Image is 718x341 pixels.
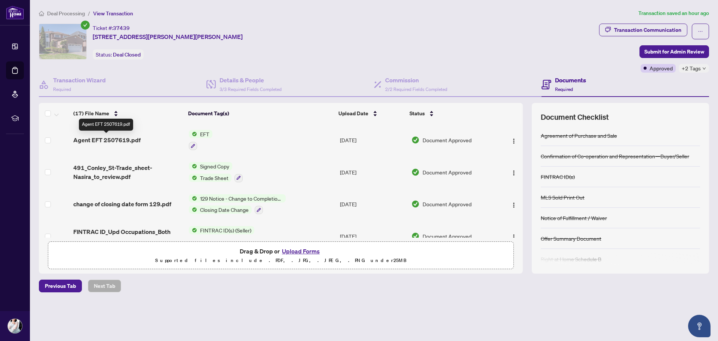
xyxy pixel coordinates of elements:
button: Previous Tab [39,280,82,292]
img: logo [6,6,24,19]
li: / [88,9,90,18]
td: [DATE] [337,188,408,220]
span: Required [555,86,573,92]
span: Deal Processing [47,10,85,17]
div: FINTRAC ID(s) [541,173,575,181]
img: Status Icon [189,162,197,170]
span: 37439 [113,25,130,31]
button: Upload Forms [280,246,322,256]
img: IMG-N12163949_1.jpg [39,24,86,59]
button: Submit for Admin Review [639,45,709,58]
span: check-circle [81,21,90,30]
span: Upload Date [338,109,368,118]
img: Status Icon [189,194,197,203]
th: (17) File Name [70,103,185,124]
div: Notice of Fulfillment / Waiver [541,214,607,222]
div: Agreement of Purchase and Sale [541,131,617,140]
span: Previous Tab [45,280,76,292]
img: Document Status [411,200,420,208]
img: Document Status [411,168,420,176]
button: Status Icon129 Notice - Change to Completion Date or Other InformationStatus IconClosing Date Change [189,194,286,214]
span: 129 Notice - Change to Completion Date or Other Information [197,194,286,203]
span: Approved [650,64,673,72]
p: Supported files include .PDF, .JPG, .JPEG, .PNG under 25 MB [53,256,509,265]
td: [DATE] [337,220,408,252]
button: Logo [508,166,520,178]
span: View Transaction [93,10,133,17]
span: FINTRAC ID_Upd Occupations_Both Clients.pdf [73,227,183,245]
img: Status Icon [189,226,197,234]
button: Logo [508,198,520,210]
span: Status [409,109,425,118]
button: Logo [508,134,520,146]
img: Status Icon [189,130,197,138]
span: Document Approved [423,232,472,240]
span: Closing Date Change [197,205,252,214]
div: Transaction Communication [614,24,681,36]
span: Signed Copy [197,162,232,170]
span: Submit for Admin Review [644,46,704,58]
span: +2 Tags [682,64,701,73]
div: Confirmation of Co-operation and Representation—Buyer/Seller [541,152,689,160]
span: 3/3 Required Fields Completed [220,86,282,92]
td: [DATE] [337,156,408,188]
th: Upload Date [335,103,406,124]
img: Logo [511,170,517,176]
span: 491_Conley_St-Trade_sheet-Nasira_to_review.pdf [73,163,183,181]
span: 2/2 Required Fields Completed [385,86,447,92]
span: change of closing date form 129.pdf [73,200,171,208]
span: Document Checklist [541,112,609,122]
img: Status Icon [189,205,197,214]
h4: Transaction Wizard [53,76,106,85]
img: Document Status [411,232,420,240]
span: Deal Closed [113,51,141,58]
button: Status IconSigned CopyStatus IconTrade Sheet [189,162,243,182]
button: Status IconEFT [189,130,212,150]
h4: Commission [385,76,447,85]
th: Status [406,103,495,124]
th: Document Tag(s) [185,103,335,124]
div: Ticket #: [93,24,130,32]
span: Document Approved [423,136,472,144]
div: Status: [93,49,144,60]
span: FINTRAC ID(s) (Seller) [197,226,254,234]
img: Profile Icon [8,319,22,333]
button: Next Tab [88,280,121,292]
span: Document Approved [423,168,472,176]
td: [DATE] [337,124,408,156]
span: Drag & Drop or [240,246,322,256]
img: Logo [511,138,517,144]
span: EFT [197,130,212,138]
span: (17) File Name [73,109,109,118]
span: ellipsis [698,29,703,34]
span: home [39,11,44,16]
button: Status IconFINTRAC ID(s) (Seller) [189,226,254,246]
span: Required [53,86,71,92]
span: Trade Sheet [197,174,231,182]
button: Logo [508,230,520,242]
button: Open asap [688,315,711,337]
span: [STREET_ADDRESS][PERSON_NAME][PERSON_NAME] [93,32,243,41]
h4: Details & People [220,76,282,85]
span: Drag & Drop orUpload FormsSupported files include .PDF, .JPG, .JPEG, .PNG under25MB [48,242,513,270]
span: Agent EFT 2507619.pdf [73,136,141,144]
div: Offer Summary Document [541,234,601,243]
img: Logo [511,202,517,208]
div: Agent EFT 2507619.pdf [79,119,133,131]
img: Document Status [411,136,420,144]
div: MLS Sold Print Out [541,193,584,201]
span: Document Approved [423,200,472,208]
h4: Documents [555,76,586,85]
img: Status Icon [189,174,197,182]
span: down [702,67,706,70]
img: Logo [511,234,517,240]
button: Transaction Communication [599,24,687,36]
article: Transaction saved an hour ago [638,9,709,18]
